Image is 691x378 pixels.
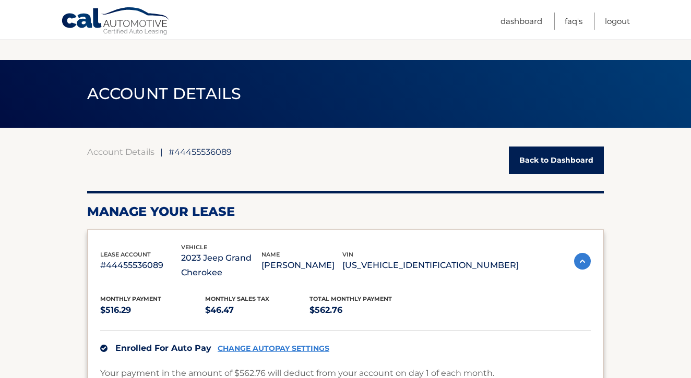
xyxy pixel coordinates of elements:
[205,295,269,302] span: Monthly sales Tax
[501,13,542,30] a: Dashboard
[87,84,242,103] span: ACCOUNT DETAILS
[115,343,211,353] span: Enrolled For Auto Pay
[205,303,310,318] p: $46.47
[509,147,604,174] a: Back to Dashboard
[574,253,591,270] img: accordion-active.svg
[100,251,151,258] span: lease account
[169,147,232,157] span: #44455536089
[160,147,163,157] span: |
[87,204,604,220] h2: Manage Your Lease
[218,344,329,353] a: CHANGE AUTOPAY SETTINGS
[100,295,161,302] span: Monthly Payment
[342,251,353,258] span: vin
[181,243,207,251] span: vehicle
[605,13,630,30] a: Logout
[565,13,582,30] a: FAQ's
[100,345,108,352] img: check.svg
[87,147,154,157] a: Account Details
[181,251,262,280] p: 2023 Jeep Grand Cherokee
[100,303,205,318] p: $516.29
[309,303,414,318] p: $562.76
[342,258,519,273] p: [US_VEHICLE_IDENTIFICATION_NUMBER]
[100,258,181,273] p: #44455536089
[261,251,280,258] span: name
[261,258,342,273] p: [PERSON_NAME]
[61,7,171,37] a: Cal Automotive
[309,295,392,302] span: Total Monthly Payment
